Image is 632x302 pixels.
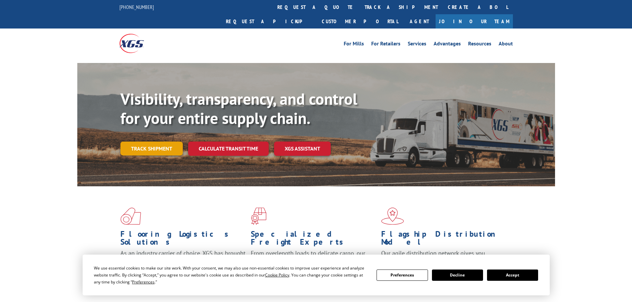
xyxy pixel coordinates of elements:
[188,142,269,156] a: Calculate transit time
[317,14,403,29] a: Customer Portal
[381,208,404,225] img: xgs-icon-flagship-distribution-model-red
[381,249,503,265] span: Our agile distribution network gives you nationwide inventory management on demand.
[436,14,513,29] a: Join Our Team
[83,255,550,295] div: Cookie Consent Prompt
[499,41,513,48] a: About
[120,208,141,225] img: xgs-icon-total-supply-chain-intelligence-red
[408,41,426,48] a: Services
[119,4,154,10] a: [PHONE_NUMBER]
[251,249,376,279] p: From overlength loads to delicate cargo, our experienced staff knows the best way to move your fr...
[265,272,289,278] span: Cookie Policy
[221,14,317,29] a: Request a pickup
[120,249,246,273] span: As an industry carrier of choice, XGS has brought innovation and dedication to flooring logistics...
[468,41,491,48] a: Resources
[132,279,155,285] span: Preferences
[120,142,183,155] a: Track shipment
[432,270,483,281] button: Decline
[403,14,436,29] a: Agent
[487,270,538,281] button: Accept
[120,230,246,249] h1: Flooring Logistics Solutions
[94,265,369,285] div: We use essential cookies to make our site work. With your consent, we may also use non-essential ...
[251,230,376,249] h1: Specialized Freight Experts
[377,270,428,281] button: Preferences
[251,208,266,225] img: xgs-icon-focused-on-flooring-red
[371,41,400,48] a: For Retailers
[120,89,357,128] b: Visibility, transparency, and control for your entire supply chain.
[381,230,507,249] h1: Flagship Distribution Model
[344,41,364,48] a: For Mills
[434,41,461,48] a: Advantages
[274,142,331,156] a: XGS ASSISTANT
